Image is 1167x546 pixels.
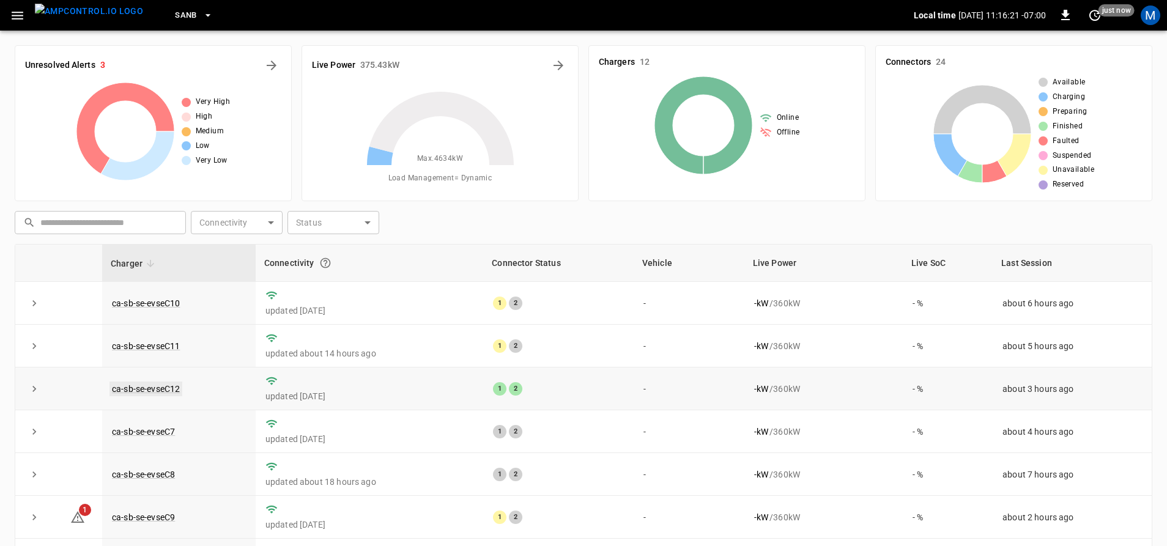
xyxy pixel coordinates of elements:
span: SanB [175,9,197,23]
th: Connector Status [483,245,634,282]
span: Low [196,140,210,152]
td: - [634,453,744,496]
div: / 360 kW [754,426,893,438]
td: about 7 hours ago [993,453,1152,496]
th: Live SoC [903,245,993,282]
div: / 360 kW [754,468,893,481]
button: expand row [25,337,43,355]
a: ca-sb-se-evseC7 [112,427,175,437]
div: Connectivity [264,252,475,274]
button: All Alerts [262,56,281,75]
span: Finished [1053,120,1083,133]
div: 1 [493,468,506,481]
span: Charger [111,256,158,271]
td: about 4 hours ago [993,410,1152,453]
td: - [634,496,744,539]
span: Very High [196,96,231,108]
td: - % [903,367,993,410]
button: set refresh interval [1085,6,1105,25]
td: - [634,367,744,410]
h6: 3 [100,59,105,72]
span: Preparing [1053,106,1087,118]
h6: Chargers [599,56,635,69]
p: - kW [754,468,768,481]
td: - % [903,453,993,496]
td: - % [903,282,993,325]
div: / 360 kW [754,340,893,352]
th: Live Power [744,245,903,282]
h6: Unresolved Alerts [25,59,95,72]
div: / 360 kW [754,383,893,395]
div: profile-icon [1141,6,1160,25]
p: - kW [754,511,768,523]
td: - [634,410,744,453]
button: expand row [25,294,43,312]
th: Last Session [993,245,1152,282]
div: 1 [493,382,506,396]
h6: 375.43 kW [360,59,399,72]
h6: Connectors [886,56,931,69]
button: SanB [170,4,218,28]
a: ca-sb-se-evseC9 [112,512,175,522]
button: expand row [25,422,43,441]
span: Unavailable [1053,164,1094,176]
td: about 2 hours ago [993,496,1152,539]
td: - % [903,325,993,367]
a: ca-sb-se-evseC10 [112,298,180,308]
td: about 5 hours ago [993,325,1152,367]
p: updated [DATE] [265,304,473,317]
td: - % [903,496,993,539]
p: - kW [754,426,768,438]
span: Reserved [1053,179,1084,191]
div: 1 [493,339,506,353]
span: Load Management = Dynamic [388,172,492,185]
div: 1 [493,425,506,438]
div: 2 [509,339,522,353]
button: expand row [25,508,43,526]
div: 2 [509,511,522,524]
p: - kW [754,340,768,352]
span: Suspended [1053,150,1092,162]
span: Medium [196,125,224,138]
td: about 3 hours ago [993,367,1152,410]
span: High [196,111,213,123]
a: ca-sb-se-evseC11 [112,341,180,351]
div: 2 [509,468,522,481]
a: 1 [70,512,85,522]
span: Max. 4634 kW [417,153,463,165]
p: updated about 14 hours ago [265,347,473,360]
p: - kW [754,297,768,309]
a: ca-sb-se-evseC8 [112,470,175,479]
td: - [634,282,744,325]
p: updated about 18 hours ago [265,476,473,488]
p: updated [DATE] [265,390,473,402]
div: 2 [509,382,522,396]
td: - [634,325,744,367]
button: expand row [25,380,43,398]
span: 1 [79,504,91,516]
div: / 360 kW [754,297,893,309]
p: updated [DATE] [265,518,473,531]
p: updated [DATE] [265,433,473,445]
span: Very Low [196,155,228,167]
div: 2 [509,425,522,438]
p: Local time [914,9,956,21]
div: / 360 kW [754,511,893,523]
h6: 12 [640,56,650,69]
div: 1 [493,297,506,310]
div: 1 [493,511,506,524]
span: just now [1098,4,1135,17]
td: - % [903,410,993,453]
button: expand row [25,465,43,484]
span: Offline [777,127,800,139]
p: - kW [754,383,768,395]
a: ca-sb-se-evseC12 [109,382,182,396]
img: ampcontrol.io logo [35,4,143,19]
button: Connection between the charger and our software. [314,252,336,274]
span: Charging [1053,91,1085,103]
th: Vehicle [634,245,744,282]
span: Faulted [1053,135,1080,147]
h6: Live Power [312,59,355,72]
td: about 6 hours ago [993,282,1152,325]
button: Energy Overview [549,56,568,75]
